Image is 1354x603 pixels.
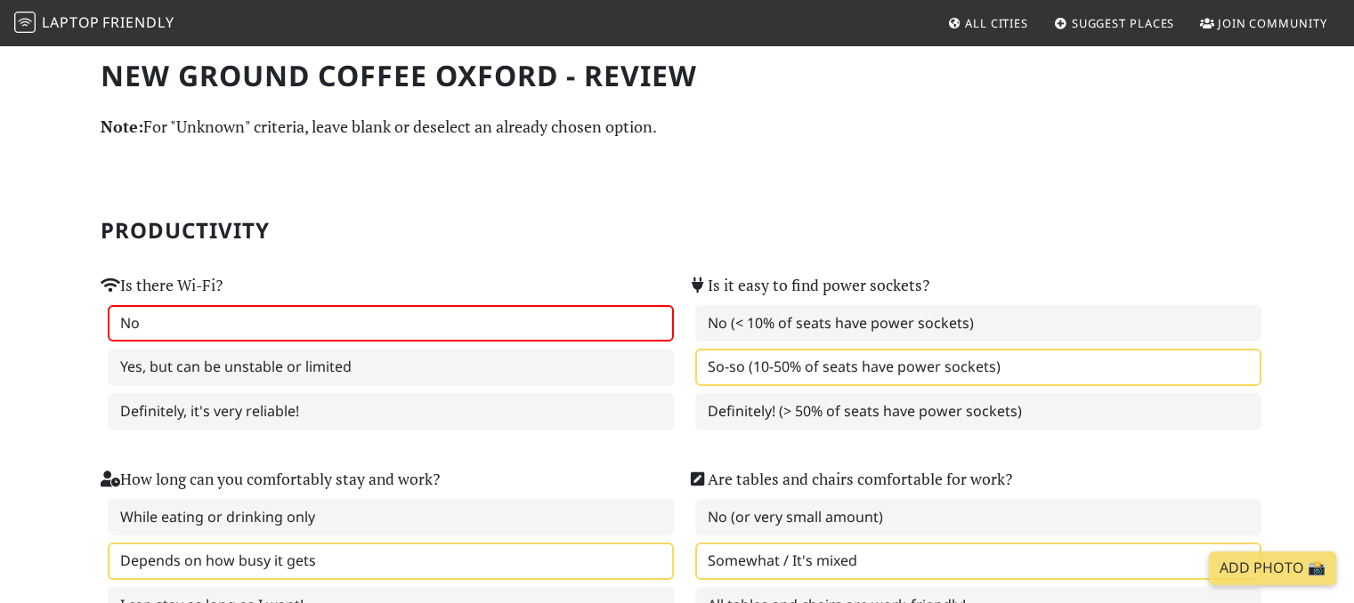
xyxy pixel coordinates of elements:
a: Add Photo 📸 [1209,551,1336,585]
span: All Cities [965,15,1028,31]
label: No (or very small amount) [695,499,1261,536]
p: For "Unknown" criteria, leave blank or deselect an already chosen option. [101,114,1254,140]
label: No [108,305,674,342]
label: Depends on how busy it gets [108,543,674,580]
label: Are tables and chairs comfortable for work? [688,467,1012,492]
label: So-so (10-50% of seats have power sockets) [695,349,1261,386]
a: Suggest Places [1047,7,1182,39]
span: Friendly [102,12,174,32]
label: How long can you comfortably stay and work? [101,467,440,492]
img: LaptopFriendly [14,12,36,33]
label: Yes, but can be unstable or limited [108,349,674,386]
label: Definitely! (> 50% of seats have power sockets) [695,393,1261,430]
label: Is there Wi-Fi? [101,273,223,298]
span: Join Community [1218,15,1327,31]
label: No (< 10% of seats have power sockets) [695,305,1261,342]
label: Somewhat / It's mixed [695,543,1261,580]
h2: Productivity [101,218,1254,244]
strong: Note: [101,116,143,137]
label: While eating or drinking only [108,499,674,536]
span: Laptop [42,12,100,32]
a: LaptopFriendly LaptopFriendly [14,8,174,39]
label: Is it easy to find power sockets? [688,273,929,298]
label: Definitely, it's very reliable! [108,393,674,430]
span: Suggest Places [1072,15,1175,31]
a: All Cities [940,7,1035,39]
h1: New Ground Coffee Oxford - Review [101,59,1254,92]
a: Join Community [1193,7,1334,39]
